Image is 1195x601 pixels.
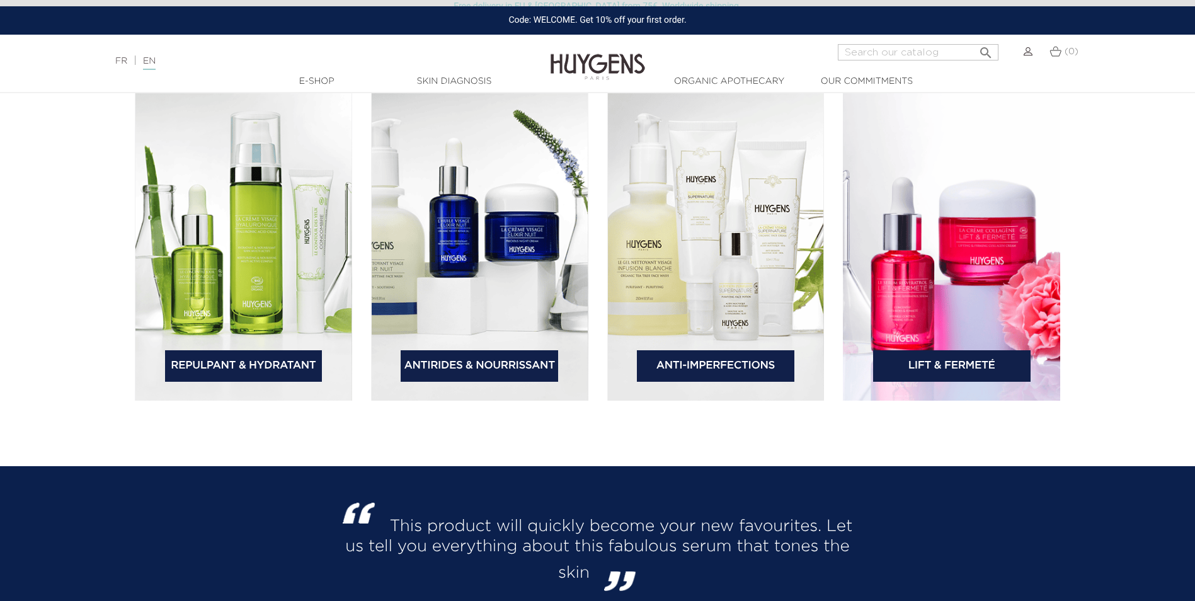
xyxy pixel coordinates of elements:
[978,42,993,57] i: 
[975,40,997,57] button: 
[109,54,488,69] div: |
[873,350,1031,382] a: Lift & Fermeté
[401,350,558,382] a: Antirides & Nourrissant
[637,350,794,382] a: Anti-Imperfections
[143,57,156,70] a: EN
[607,87,825,401] img: bannière catégorie 3
[371,87,588,401] img: bannière catégorie 2
[165,350,323,382] a: Repulpant & Hydratant
[843,87,1060,401] img: bannière catégorie 4
[1065,47,1078,56] span: (0)
[115,57,127,66] a: FR
[838,44,998,60] input: Search
[666,75,792,88] a: Organic Apothecary
[254,75,380,88] a: E-Shop
[391,75,517,88] a: Skin Diagnosis
[338,510,857,583] h2: This product will quickly become your new favourites. Let us tell you everything about this fabul...
[804,75,930,88] a: Our commitments
[551,33,645,82] img: Huygens
[135,87,352,401] img: bannière catégorie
